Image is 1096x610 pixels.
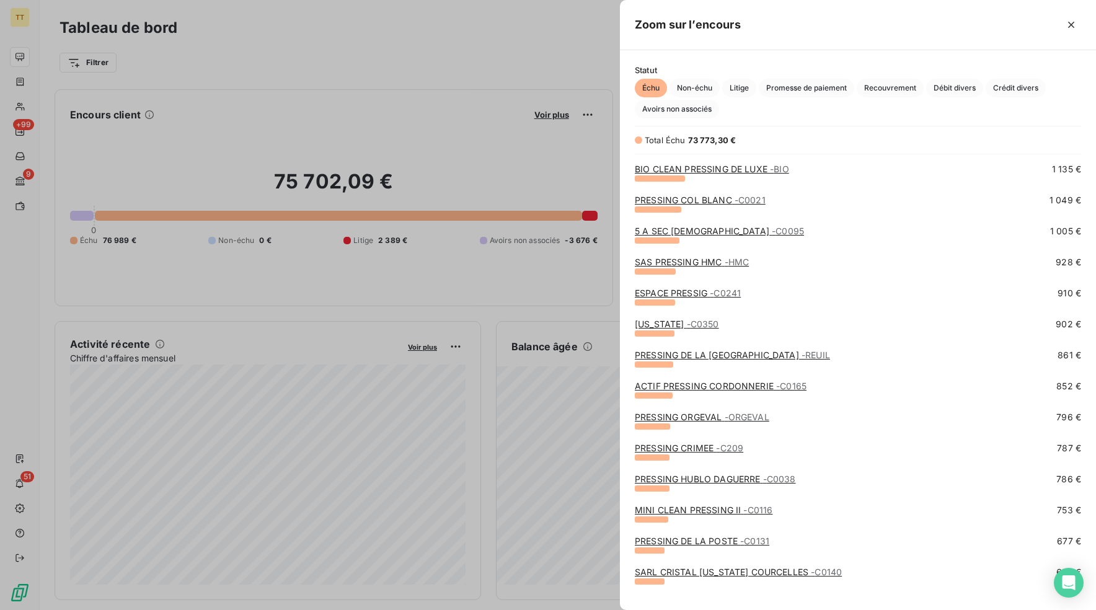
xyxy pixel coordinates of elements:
span: 910 € [1058,287,1081,299]
span: - C209 [716,443,743,453]
span: - HMC [725,257,749,267]
button: Non-échu [670,79,720,97]
span: - C0038 [763,474,796,484]
span: 1 135 € [1052,163,1081,175]
a: PRESSING CRIMEE [635,443,743,453]
a: 5 A SEC [DEMOGRAPHIC_DATA] [635,226,804,236]
a: SAS PRESSING HMC [635,257,749,267]
span: 73 773,30 € [688,135,736,145]
button: Avoirs non associés [635,100,719,118]
span: - C0241 [710,288,741,298]
span: - C0131 [740,536,769,546]
span: 852 € [1056,380,1081,392]
div: grid [620,162,1096,595]
span: 753 € [1057,504,1081,516]
span: 665 € [1056,566,1081,578]
a: PRESSING HUBLO DAGUERRE [635,474,796,484]
a: PRESSING DE LA [GEOGRAPHIC_DATA] [635,350,830,360]
span: Statut [635,65,1081,75]
a: PRESSING DE LA POSTE [635,536,769,546]
span: - BIO [770,164,789,174]
span: 787 € [1057,442,1081,454]
div: Open Intercom Messenger [1054,568,1084,598]
a: SARL CRISTAL [US_STATE] COURCELLES [635,567,842,577]
span: 902 € [1056,318,1081,330]
a: BIO CLEAN PRESSING DE LUXE [635,164,789,174]
button: Crédit divers [986,79,1046,97]
span: 677 € [1057,535,1081,547]
button: Recouvrement [857,79,924,97]
span: 928 € [1056,256,1081,268]
span: - REUIL [802,350,830,360]
a: ACTIF PRESSING CORDONNERIE [635,381,807,391]
span: 861 € [1058,349,1081,361]
span: - C0140 [811,567,842,577]
span: Total Échu [645,135,686,145]
button: Litige [722,79,756,97]
a: PRESSING ORGEVAL [635,412,769,422]
button: Débit divers [926,79,983,97]
span: - C0350 [687,319,719,329]
span: 1 049 € [1050,194,1081,206]
button: Échu [635,79,667,97]
a: ESPACE PRESSIG [635,288,741,298]
span: - C0116 [743,505,772,515]
span: 1 005 € [1050,225,1081,237]
span: 796 € [1056,411,1081,423]
span: - C0021 [735,195,766,205]
a: [US_STATE] [635,319,719,329]
span: 786 € [1056,473,1081,485]
span: - ORGEVAL [725,412,769,422]
a: PRESSING COL BLANC [635,195,766,205]
span: - C0165 [776,381,807,391]
span: - C0095 [772,226,804,236]
a: MINI CLEAN PRESSING II [635,505,772,515]
h5: Zoom sur l’encours [635,16,741,33]
button: Promesse de paiement [759,79,854,97]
